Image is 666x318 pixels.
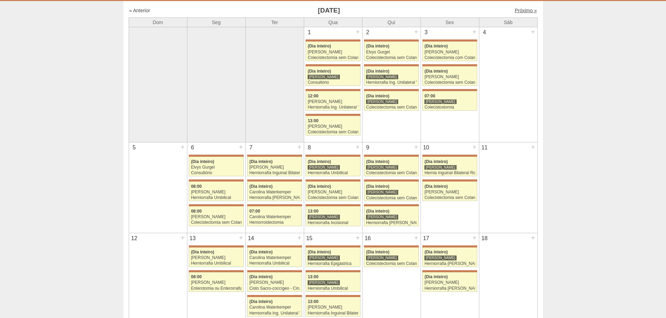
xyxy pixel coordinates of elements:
div: [PERSON_NAME] [424,50,475,54]
div: [PERSON_NAME] [366,214,398,220]
div: Key: Maria Braido [306,89,360,91]
div: Carolina Waterkemper [249,190,300,194]
div: Herniorrafia Umbilical [249,261,300,266]
span: (Dia inteiro) [249,159,273,164]
div: Herniorrafia Inguinal Bilateral [308,311,358,316]
span: 13:00 [308,274,318,279]
div: [PERSON_NAME] [308,165,340,170]
div: Key: Maria Braido [189,204,243,206]
div: Colecistectomia sem Colangiografia VL [424,80,475,85]
a: (Dia inteiro) [PERSON_NAME] Colecistectomia com Colangiografia VL [422,42,477,61]
div: Key: Maria Braido [306,245,360,247]
a: (Dia inteiro) [PERSON_NAME] Herniorrafia [PERSON_NAME] [422,247,477,267]
div: Colecistectomia sem Colangiografia VL [366,105,417,110]
a: 08:00 [PERSON_NAME] Enterotomia ou Enterorrafia [189,272,243,292]
div: 10 [421,142,432,153]
div: 14 [246,233,257,244]
div: [PERSON_NAME] [308,99,358,104]
div: 3 [421,27,432,38]
span: (Dia inteiro) [191,250,214,254]
span: (Dia inteiro) [424,274,448,279]
div: 5 [129,142,140,153]
span: (Dia inteiro) [424,44,448,49]
div: [PERSON_NAME] [366,74,398,80]
a: (Dia inteiro) [PERSON_NAME] Herniorrafia Inguinal Bilateral [247,157,302,176]
div: + [472,233,478,242]
a: (Dia inteiro) [PERSON_NAME] Consultório [306,66,360,86]
div: 7 [246,142,257,153]
div: 12 [129,233,140,244]
div: 8 [304,142,315,153]
div: [PERSON_NAME] [308,305,358,310]
th: Qua [304,17,362,27]
span: 07:00 [424,94,435,98]
div: Key: Maria Braido [189,245,243,247]
div: Herniorrafia [PERSON_NAME] [424,261,475,266]
div: + [413,142,419,151]
a: 13:00 [PERSON_NAME] Colecistectomia sem Colangiografia VL [306,116,360,135]
span: 13:00 [308,299,318,304]
div: + [296,233,302,242]
a: (Dia inteiro) Elvys Gurgel Colecistectomia sem Colangiografia VL [364,42,418,61]
span: (Dia inteiro) [308,69,331,74]
div: 9 [363,142,373,153]
div: Carolina Waterkemper [249,215,300,219]
div: Key: Maria Braido [189,155,243,157]
div: Key: Maria Braido [364,179,418,182]
span: 13:00 [308,209,318,214]
div: Key: Maria Braido [306,295,360,297]
div: Key: Maria Braido [247,204,302,206]
div: Key: Maria Braido [306,270,360,272]
span: 07:00 [249,209,260,214]
th: Dom [129,17,187,27]
a: (Dia inteiro) Carolina Waterkemper Herniorrafia Umbilical [247,247,302,267]
div: Colecistectomia sem Colangiografia VL [308,195,358,200]
div: Hemorroidectomia [249,220,300,225]
th: Seg [187,17,245,27]
div: Herniorrafia [PERSON_NAME] [366,221,417,225]
div: Key: Maria Braido [422,179,477,182]
div: Enterotomia ou Enterorrafia [191,286,242,291]
a: (Dia inteiro) [PERSON_NAME] Colecistectomia sem Colangiografia VL [306,42,360,61]
div: [PERSON_NAME] [424,99,457,104]
span: (Dia inteiro) [366,94,389,98]
div: Herniorrafia [PERSON_NAME] [424,286,475,291]
div: + [530,233,536,242]
a: (Dia inteiro) Carolina Waterkemper Herniorrafia Ing. Unilateral VL [247,297,302,317]
div: Herniorrafia [PERSON_NAME] [249,195,300,200]
div: [PERSON_NAME] [308,190,358,194]
a: (Dia inteiro) Carolina Waterkemper Herniorrafia [PERSON_NAME] [247,182,302,201]
div: Herniorrafia Ing. Unilateral VL [308,105,358,110]
div: Herniorrafia Inguinal Bilateral [249,171,300,175]
a: 12:00 [PERSON_NAME] Herniorrafia Ing. Unilateral VL [306,91,360,111]
div: Key: Maria Braido [306,114,360,116]
span: 13:00 [308,118,318,123]
div: 13 [187,233,198,244]
a: (Dia inteiro) [PERSON_NAME] Colecistectomia sem Colangiografia VL [422,66,477,86]
div: Colecistostomia [424,105,475,110]
a: 07:00 [PERSON_NAME] Colecistostomia [422,91,477,111]
div: Key: Maria Braido [422,155,477,157]
a: (Dia inteiro) [PERSON_NAME] Colecistectomia sem Colangiografia [422,182,477,201]
div: Key: Maria Braido [306,204,360,206]
div: + [530,27,536,36]
div: Colecistectomia sem Colangiografia [424,195,475,200]
div: Herniorrafia Incisional [308,221,358,225]
span: (Dia inteiro) [249,274,273,279]
a: (Dia inteiro) [PERSON_NAME] Herniorrafia Umbilical [189,247,243,267]
div: + [472,27,478,36]
div: [PERSON_NAME] [191,215,242,219]
div: Key: Maria Braido [306,64,360,66]
div: Colecistectomia sem Colangiografia VL [366,261,417,266]
div: Key: Maria Braido [364,204,418,206]
div: 11 [479,142,490,153]
span: (Dia inteiro) [308,44,331,49]
span: (Dia inteiro) [249,184,273,189]
a: (Dia inteiro) [PERSON_NAME] Colecistectomia sem Colangiografia VL [364,157,418,176]
a: (Dia inteiro) [PERSON_NAME] Cisto Sacro-coccígeo - Cirurgia [247,272,302,292]
th: Ter [245,17,304,27]
div: Key: Maria Braido [306,39,360,42]
div: Hernia Inguinal Bilateral Robótica [424,171,475,175]
div: + [355,233,361,242]
div: + [413,27,419,36]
